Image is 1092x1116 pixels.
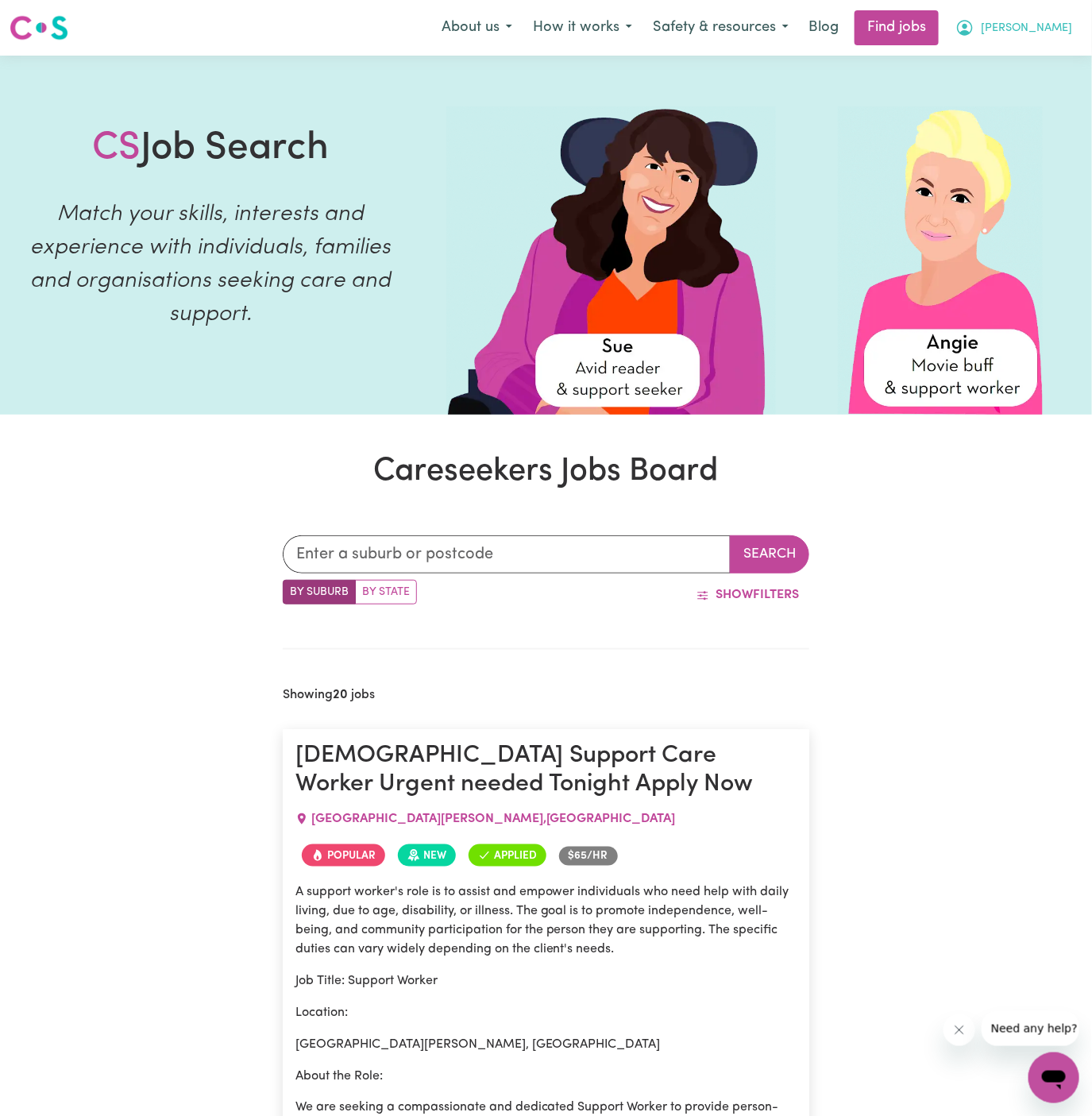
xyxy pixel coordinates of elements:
h1: Job Search [92,126,329,172]
span: Job posted within the last 30 days [398,844,456,867]
p: [GEOGRAPHIC_DATA][PERSON_NAME], [GEOGRAPHIC_DATA] [295,1035,797,1054]
span: You've applied for this job [469,844,546,867]
h1: [DEMOGRAPHIC_DATA] Support Care Worker Urgent needed Tonight Apply Now [295,742,797,800]
label: Search by state [355,580,417,604]
label: Search by suburb/post code [283,580,356,604]
p: Location: [295,1003,797,1022]
b: 20 [333,689,348,701]
a: Find jobs [855,10,939,45]
img: Careseekers logo [10,14,68,42]
a: Careseekers logo [10,10,68,46]
span: [GEOGRAPHIC_DATA][PERSON_NAME] , [GEOGRAPHIC_DATA] [311,813,676,825]
h2: Showing jobs [283,688,375,703]
button: How it works [523,11,642,44]
iframe: Message from company [982,1011,1079,1046]
iframe: Close message [943,1014,975,1046]
p: About the Role: [295,1067,797,1086]
p: Match your skills, interests and experience with individuals, families and organisations seeking ... [19,198,402,331]
span: Job is popular [302,844,385,867]
button: My Account [945,11,1082,44]
span: CS [92,129,141,168]
span: Job rate per hour [559,847,618,866]
input: Enter a suburb or postcode [283,535,731,573]
iframe: Button to launch messaging window [1028,1052,1079,1103]
span: [PERSON_NAME] [981,20,1072,37]
button: About us [431,11,523,44]
p: Job Title: Support Worker [295,971,797,990]
button: ShowFilters [686,580,809,610]
button: Safety & resources [642,11,799,44]
button: Search [730,535,809,573]
span: Show [716,589,753,601]
p: A support worker's role is to assist and empower individuals who need help with daily living, due... [295,882,797,959]
a: Blog [799,10,848,45]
